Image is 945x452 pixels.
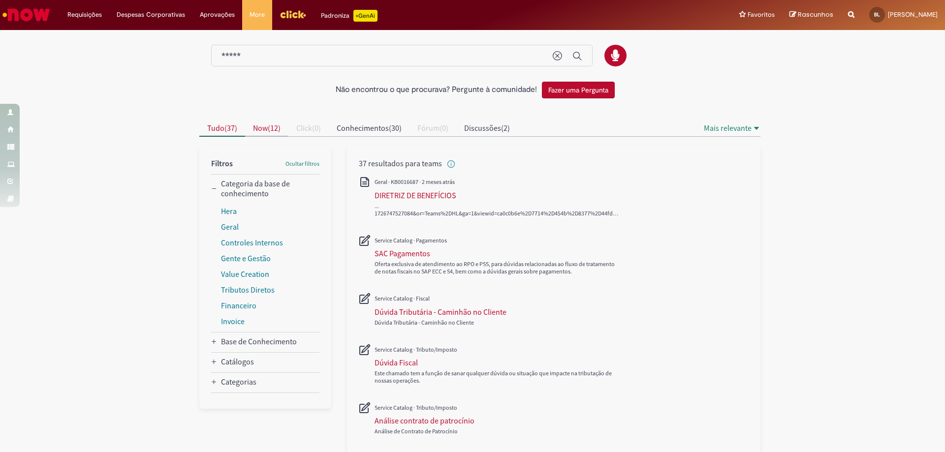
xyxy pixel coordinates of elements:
span: Requisições [67,10,102,20]
span: Favoritos [748,10,775,20]
span: [PERSON_NAME] [888,10,938,19]
span: Despesas Corporativas [117,10,185,20]
button: Fazer uma Pergunta [542,82,615,98]
h2: Não encontrou o que procurava? Pergunte à comunidade! [336,86,537,94]
img: click_logo_yellow_360x200.png [280,7,306,22]
img: ServiceNow [1,5,52,25]
span: BL [874,11,880,18]
span: Rascunhos [798,10,833,19]
div: Padroniza [321,10,378,22]
a: Rascunhos [789,10,833,20]
span: More [250,10,265,20]
p: +GenAi [353,10,378,22]
span: Aprovações [200,10,235,20]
